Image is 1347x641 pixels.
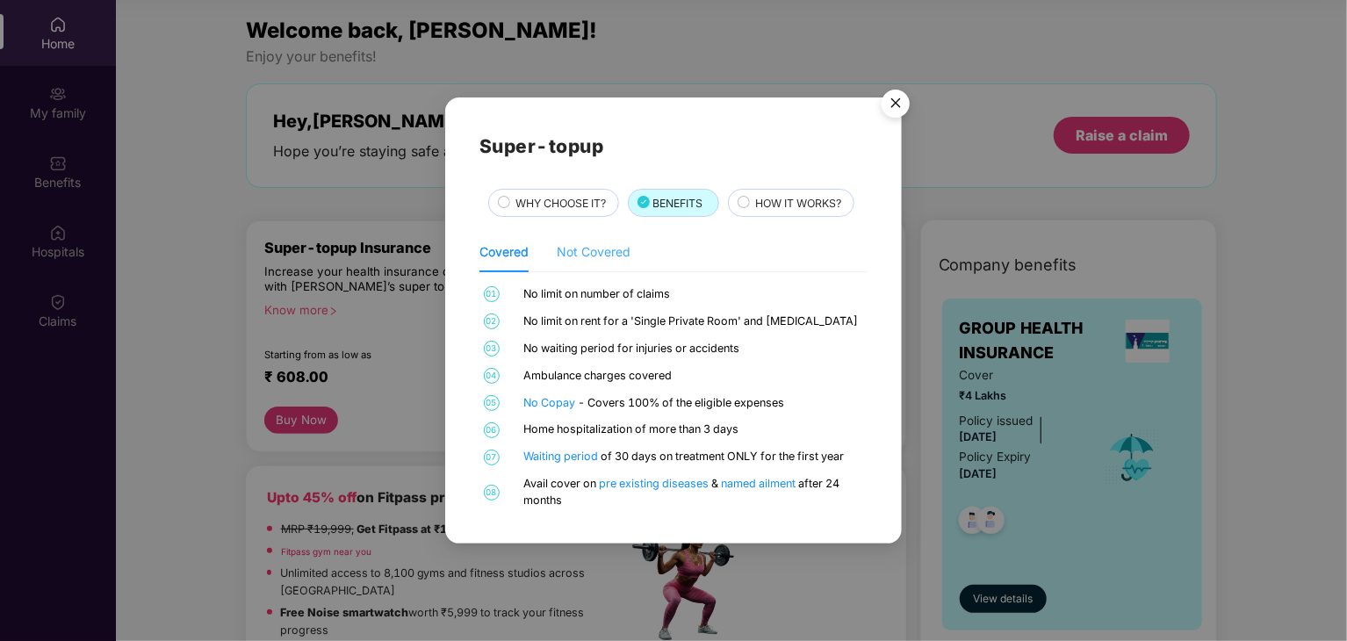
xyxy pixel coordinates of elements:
[484,422,500,438] span: 06
[600,477,712,490] a: pre existing diseases
[479,242,529,262] div: Covered
[871,81,918,128] button: Close
[524,396,579,409] a: No Copay
[484,286,500,302] span: 01
[524,450,601,463] a: Waiting period
[484,341,500,357] span: 03
[652,195,702,212] span: BENEFITS
[524,368,864,385] div: Ambulance charges covered
[524,286,864,303] div: No limit on number of claims
[722,477,799,490] a: named ailment
[557,242,630,262] div: Not Covered
[524,421,864,438] div: Home hospitalization of more than 3 days
[484,368,500,384] span: 04
[484,485,500,501] span: 08
[516,195,607,212] span: WHY CHOOSE IT?
[524,313,864,330] div: No limit on rent for a 'Single Private Room' and [MEDICAL_DATA]
[524,341,864,357] div: No waiting period for injuries or accidents
[484,450,500,465] span: 07
[484,313,500,329] span: 02
[871,82,920,131] img: svg+xml;base64,PHN2ZyB4bWxucz0iaHR0cDovL3d3dy53My5vcmcvMjAwMC9zdmciIHdpZHRoPSI1NiIgaGVpZ2h0PSI1Ni...
[484,395,500,411] span: 05
[479,132,868,161] h2: Super-topup
[755,195,841,212] span: HOW IT WORKS?
[524,395,864,412] div: - Covers 100% of the eligible expenses
[524,476,864,509] div: Avail cover on & after 24 months
[524,449,864,465] div: of 30 days on treatment ONLY for the first year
